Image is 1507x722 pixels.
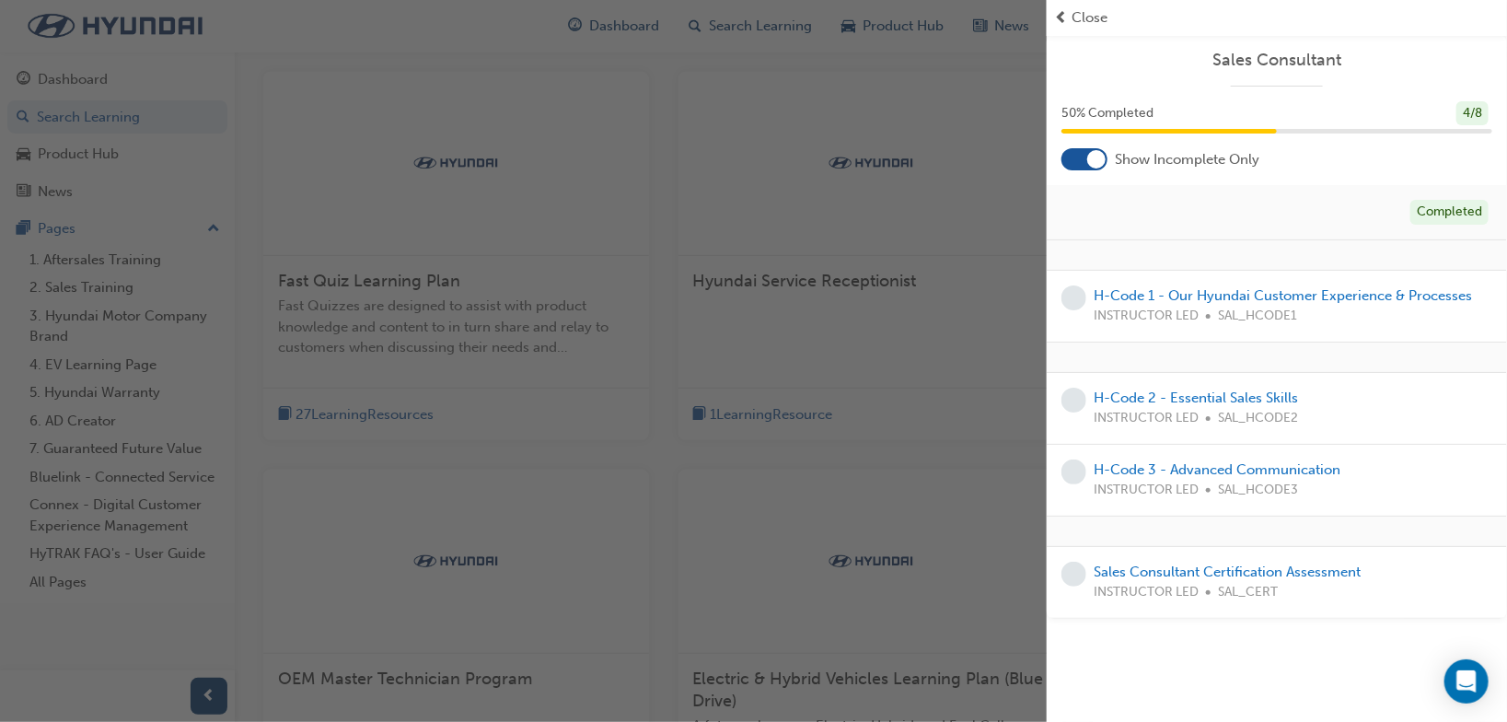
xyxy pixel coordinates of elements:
span: INSTRUCTOR LED [1094,306,1199,327]
a: Sales Consultant [1061,50,1492,71]
span: INSTRUCTOR LED [1094,480,1199,501]
a: H-Code 3 - Advanced Communication [1094,461,1340,478]
span: SAL_HCODE1 [1218,306,1297,327]
span: learningRecordVerb_NONE-icon [1061,388,1086,413]
button: prev-iconClose [1054,7,1500,29]
a: H-Code 2 - Essential Sales Skills [1094,390,1298,406]
span: SAL_HCODE2 [1218,408,1298,429]
span: learningRecordVerb_NONE-icon [1061,460,1086,484]
a: Sales Consultant Certification Assessment [1094,564,1361,580]
div: Open Intercom Messenger [1444,659,1489,704]
span: learningRecordVerb_NONE-icon [1061,562,1086,587]
span: learningRecordVerb_NONE-icon [1061,285,1086,310]
span: SAL_CERT [1218,582,1278,603]
div: Completed [1410,200,1489,225]
span: SAL_HCODE3 [1218,480,1298,501]
span: prev-icon [1054,7,1068,29]
a: H-Code 1 - Our Hyundai Customer Experience & Processes [1094,287,1472,304]
span: 50 % Completed [1061,103,1153,124]
span: Show Incomplete Only [1115,149,1259,170]
span: INSTRUCTOR LED [1094,408,1199,429]
span: Close [1072,7,1107,29]
div: 4 / 8 [1456,101,1489,126]
span: INSTRUCTOR LED [1094,582,1199,603]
